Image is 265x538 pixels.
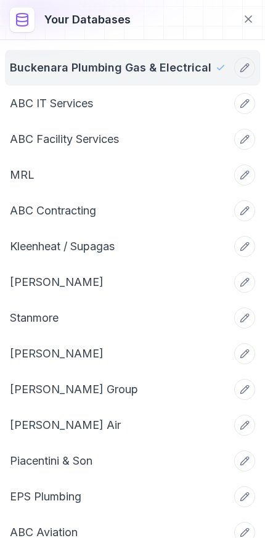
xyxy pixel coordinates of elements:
[10,95,226,112] a: ABC IT Services
[10,345,226,362] a: [PERSON_NAME]
[10,417,226,434] a: [PERSON_NAME] Air
[10,274,226,291] a: [PERSON_NAME]
[10,166,226,184] a: MRL
[10,59,226,76] a: Buckenara Plumbing Gas & Electrical
[10,202,226,219] a: ABC Contracting
[10,238,226,255] a: Kleenheat / Supagas
[44,11,131,28] h3: Your databases
[10,488,226,505] a: EPS Plumbing
[10,381,226,398] a: [PERSON_NAME] Group
[10,131,226,148] a: ABC Facility Services
[10,309,226,327] a: Stanmore
[10,452,226,470] a: Piacentini & Son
